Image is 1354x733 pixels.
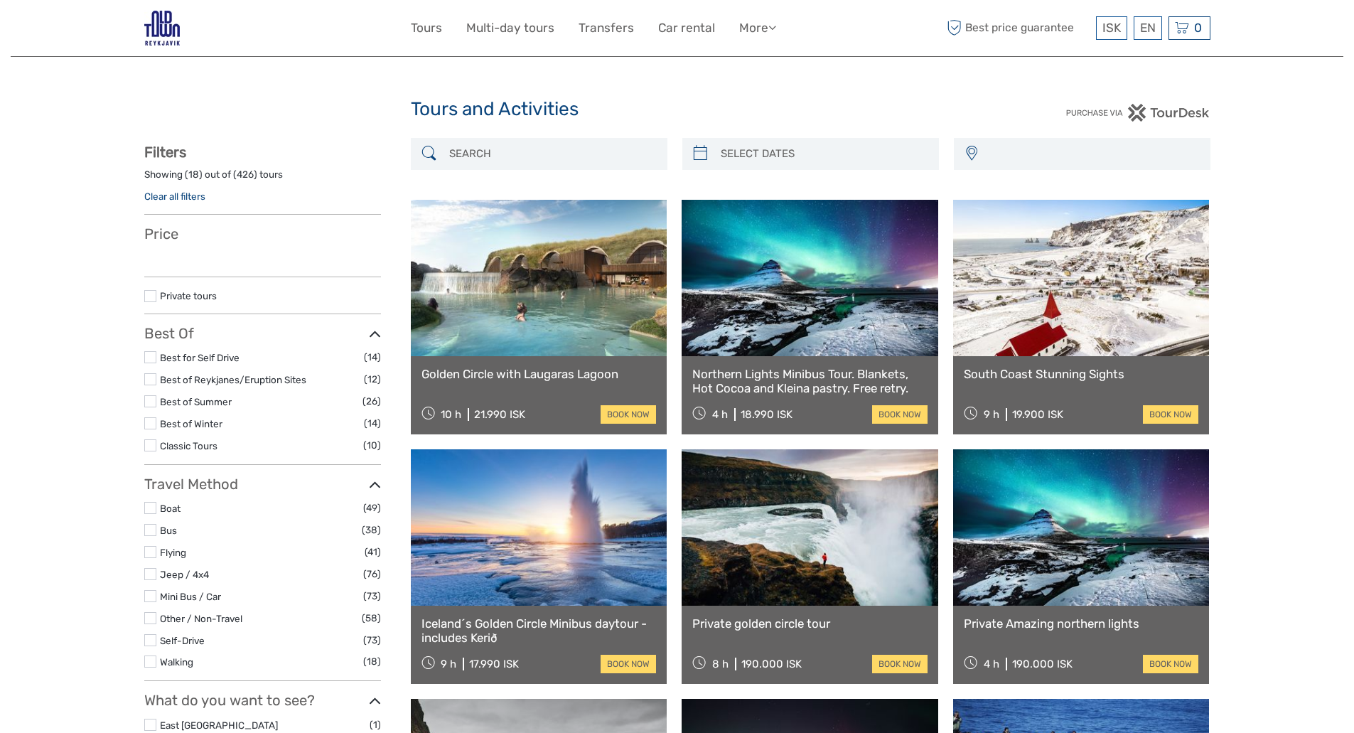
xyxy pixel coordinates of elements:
a: Clear all filters [144,191,205,202]
a: book now [601,655,656,673]
img: 3594-675a8020-bb5e-44e2-ad73-0542bc91ef0d_logo_small.jpg [144,11,180,46]
a: Car rental [658,18,715,38]
div: 18.990 ISK [741,408,792,421]
a: Golden Circle with Laugaras Lagoon [421,367,657,381]
span: 9 h [984,408,999,421]
span: (10) [363,437,381,454]
a: Best for Self Drive [160,352,240,363]
span: 4 h [984,658,999,670]
span: 9 h [441,658,456,670]
a: Walking [160,656,193,668]
h3: What do you want to see? [144,692,381,709]
a: book now [1143,655,1198,673]
a: East [GEOGRAPHIC_DATA] [160,719,278,731]
a: Private golden circle tour [692,616,928,631]
label: 426 [237,168,254,181]
a: Bus [160,525,177,536]
span: 10 h [441,408,461,421]
a: Best of Summer [160,396,232,407]
a: Northern Lights Minibus Tour. Blankets, Hot Cocoa and Kleina pastry. Free retry. [692,367,928,396]
div: 19.900 ISK [1012,408,1063,421]
span: (41) [365,544,381,560]
span: (58) [362,610,381,626]
a: Classic Tours [160,440,217,451]
a: Tours [411,18,442,38]
span: (12) [364,371,381,387]
a: Flying [160,547,186,558]
span: (1) [370,717,381,733]
a: Multi-day tours [466,18,554,38]
span: 4 h [712,408,728,421]
div: 190.000 ISK [741,658,802,670]
strong: Filters [144,144,186,161]
h1: Tours and Activities [411,98,944,121]
a: Best of Reykjanes/Eruption Sites [160,374,306,385]
span: 8 h [712,658,729,670]
a: Best of Winter [160,418,222,429]
span: (73) [363,588,381,604]
a: book now [601,405,656,424]
div: 21.990 ISK [474,408,525,421]
a: Jeep / 4x4 [160,569,209,580]
div: 17.990 ISK [469,658,519,670]
h3: Travel Method [144,476,381,493]
span: 0 [1192,21,1204,35]
span: (73) [363,632,381,648]
a: More [739,18,776,38]
label: 18 [188,168,199,181]
span: ISK [1102,21,1121,35]
a: South Coast Stunning Sights [964,367,1199,381]
a: Transfers [579,18,634,38]
div: EN [1134,16,1162,40]
img: PurchaseViaTourDesk.png [1065,104,1210,122]
h3: Price [144,225,381,242]
a: book now [872,655,928,673]
span: (26) [362,393,381,410]
div: Showing ( ) out of ( ) tours [144,168,381,190]
a: Mini Bus / Car [160,591,221,602]
a: Iceland´s Golden Circle Minibus daytour - includes Kerið [421,616,657,646]
a: Other / Non-Travel [160,613,242,624]
input: SELECT DATES [715,141,932,166]
div: 190.000 ISK [1012,658,1073,670]
a: Boat [160,503,181,514]
span: (49) [363,500,381,516]
a: Self-Drive [160,635,205,646]
a: book now [872,405,928,424]
span: (76) [363,566,381,582]
span: (14) [364,415,381,432]
a: Private Amazing northern lights [964,616,1199,631]
span: Best price guarantee [944,16,1092,40]
span: (38) [362,522,381,538]
span: (14) [364,349,381,365]
input: SEARCH [444,141,660,166]
span: (18) [363,653,381,670]
a: book now [1143,405,1198,424]
h3: Best Of [144,325,381,342]
a: Private tours [160,290,217,301]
